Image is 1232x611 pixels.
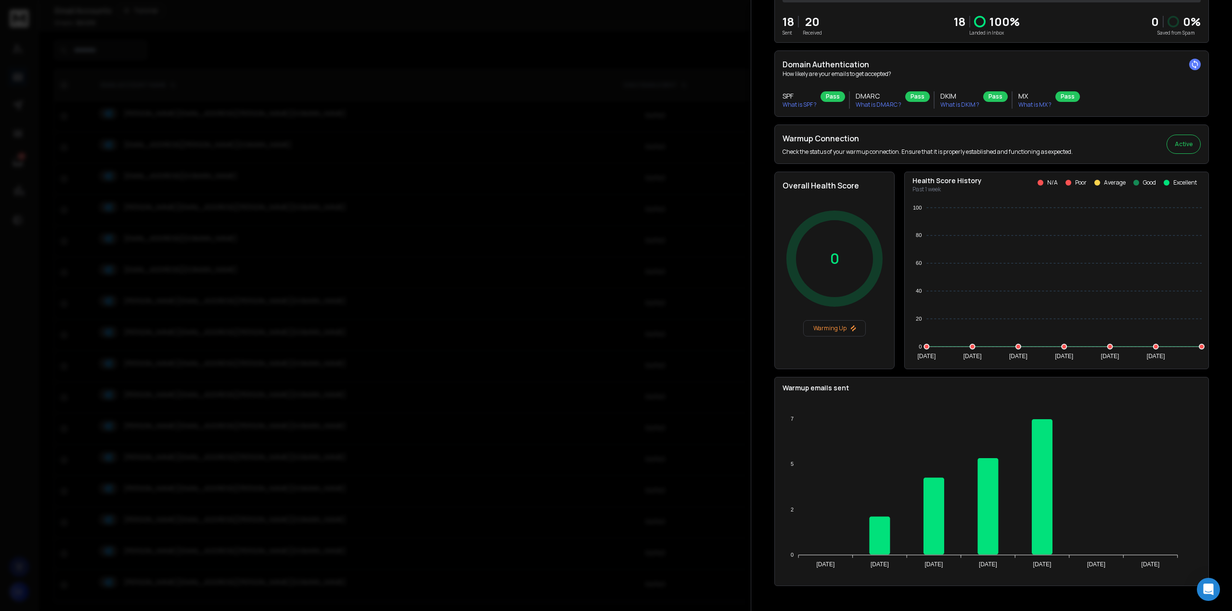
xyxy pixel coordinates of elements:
p: 20 [803,14,822,29]
tspan: [DATE] [925,561,943,568]
p: 100 % [989,14,1020,29]
p: 18 [954,14,965,29]
p: Warming Up [808,324,861,332]
tspan: [DATE] [1033,561,1052,568]
p: 0 % [1183,14,1201,29]
p: Check the status of your warmup connection. Ensure that it is properly established and functionin... [783,148,1073,156]
p: 0 [830,250,839,267]
tspan: 0 [919,344,922,349]
p: Health Score History [912,176,982,186]
button: Active [1167,135,1201,154]
tspan: [DATE] [1142,561,1160,568]
tspan: [DATE] [1009,353,1027,360]
tspan: [DATE] [816,561,834,568]
tspan: [DATE] [1147,353,1165,360]
div: Pass [983,91,1008,102]
div: Pass [905,91,930,102]
tspan: [DATE] [963,353,982,360]
tspan: 60 [916,260,922,266]
div: Open Intercom Messenger [1197,578,1220,601]
tspan: 100 [913,205,922,211]
h3: SPF [783,91,817,101]
p: What is DMARC ? [856,101,901,109]
p: How likely are your emails to get accepted? [783,70,1201,78]
h3: MX [1018,91,1052,101]
p: Past 1 week [912,186,982,193]
tspan: 80 [916,232,922,238]
p: N/A [1047,179,1058,187]
h2: Domain Authentication [783,59,1201,70]
h3: DKIM [940,91,979,101]
tspan: [DATE] [871,561,889,568]
p: Average [1104,179,1126,187]
p: Sent [783,29,794,37]
tspan: [DATE] [1087,561,1105,568]
tspan: 0 [791,552,794,558]
tspan: [DATE] [917,353,936,360]
tspan: 7 [791,416,794,422]
tspan: 40 [916,288,922,294]
strong: 0 [1151,13,1159,29]
h2: Overall Health Score [783,180,886,191]
tspan: [DATE] [979,561,997,568]
tspan: [DATE] [1101,353,1119,360]
tspan: 5 [791,461,794,467]
div: Pass [821,91,845,102]
p: Excellent [1173,179,1197,187]
p: Received [803,29,822,37]
p: What is SPF ? [783,101,817,109]
h2: Warmup Connection [783,133,1073,144]
p: What is DKIM ? [940,101,979,109]
p: Landed in Inbox [954,29,1020,37]
div: Pass [1055,91,1080,102]
tspan: [DATE] [1055,353,1073,360]
p: What is MX ? [1018,101,1052,109]
p: Good [1143,179,1156,187]
p: Poor [1075,179,1087,187]
p: 18 [783,14,794,29]
h3: DMARC [856,91,901,101]
p: Saved from Spam [1151,29,1201,37]
p: Warmup emails sent [783,383,1201,393]
tspan: 20 [916,316,922,322]
tspan: 2 [791,507,794,512]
